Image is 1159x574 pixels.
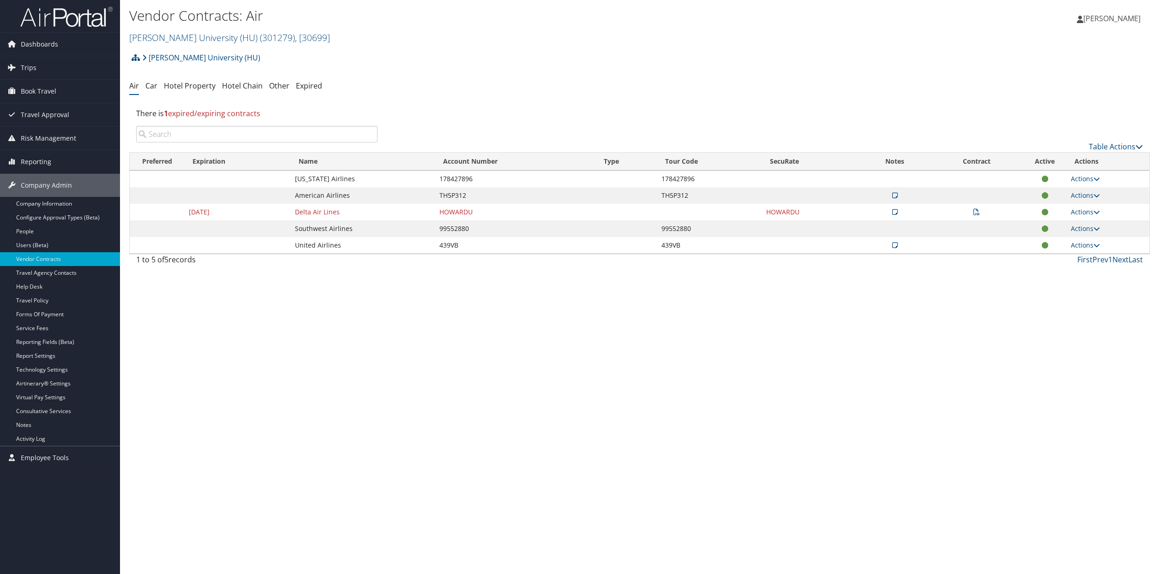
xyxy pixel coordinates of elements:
th: Actions [1066,153,1149,171]
span: [PERSON_NAME] [1083,13,1141,24]
td: 99552880 [657,220,762,237]
td: Delta Air Lines [290,204,434,220]
a: Actions [1071,241,1100,249]
a: [PERSON_NAME] University (HU) [129,31,330,44]
span: expired/expiring contracts [164,108,260,118]
a: Last [1129,254,1143,265]
td: HOWARDU [435,204,595,220]
td: 99552880 [435,220,595,237]
td: 178427896 [657,171,762,187]
a: Hotel Chain [222,81,263,91]
a: 1 [1108,254,1112,265]
td: Southwest Airlines [290,220,434,237]
a: Prev [1093,254,1108,265]
td: American Airlines [290,187,434,204]
td: 439VB [657,237,762,254]
td: HOWARDU [762,204,859,220]
td: TH5P312 [657,187,762,204]
td: [US_STATE] Airlines [290,171,434,187]
span: ( 301279 ) [260,31,295,44]
span: Company Admin [21,174,72,197]
td: TH5P312 [435,187,595,204]
td: 178427896 [435,171,595,187]
a: [PERSON_NAME] [1077,5,1150,32]
img: airportal-logo.png [20,6,113,28]
input: Search [136,126,378,142]
span: 5 [164,254,168,265]
td: [DATE] [184,204,290,220]
th: Expiration: activate to sort column ascending [184,153,290,171]
div: 1 to 5 of records [136,254,378,270]
td: United Airlines [290,237,434,254]
a: Air [129,81,139,91]
th: Notes: activate to sort column ascending [859,153,930,171]
th: SecuRate: activate to sort column ascending [762,153,859,171]
span: Employee Tools [21,446,69,469]
a: [PERSON_NAME] University (HU) [142,48,260,67]
th: Type: activate to sort column ascending [595,153,657,171]
span: Trips [21,56,36,79]
h1: Vendor Contracts: Air [129,6,810,25]
a: First [1077,254,1093,265]
th: Contract: activate to sort column ascending [930,153,1023,171]
span: Reporting [21,150,51,173]
a: Actions [1071,207,1100,216]
strong: 1 [164,108,168,118]
a: Hotel Property [164,81,216,91]
div: There is [129,101,1150,126]
a: Actions [1071,191,1100,200]
a: Expired [296,81,322,91]
a: Table Actions [1089,142,1143,152]
th: Active: activate to sort column ascending [1023,153,1066,171]
a: Next [1112,254,1129,265]
a: Other [269,81,289,91]
th: Account Number: activate to sort column ascending [435,153,595,171]
a: Car [145,81,157,91]
th: Name: activate to sort column ascending [290,153,434,171]
span: , [ 30699 ] [295,31,330,44]
a: Actions [1071,224,1100,233]
td: 439VB [435,237,595,254]
th: Tour Code: activate to sort column ascending [657,153,762,171]
span: Book Travel [21,80,56,103]
span: Risk Management [21,127,76,150]
span: Dashboards [21,33,58,56]
span: Travel Approval [21,103,69,126]
a: Actions [1071,174,1100,183]
th: Preferred: activate to sort column ascending [130,153,184,171]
